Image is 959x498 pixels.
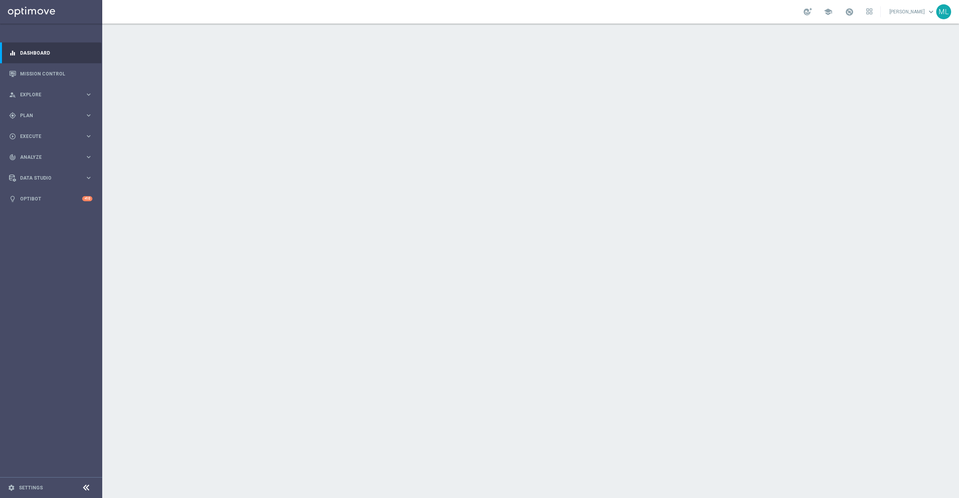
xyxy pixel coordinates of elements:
i: gps_fixed [9,112,16,119]
div: Analyze [9,154,85,161]
div: Execute [9,133,85,140]
div: Data Studio [9,175,85,182]
button: equalizer Dashboard [9,50,93,56]
a: [PERSON_NAME]keyboard_arrow_down [889,6,936,18]
i: keyboard_arrow_right [85,174,92,182]
i: keyboard_arrow_right [85,132,92,140]
i: keyboard_arrow_right [85,153,92,161]
span: Analyze [20,155,85,160]
div: +10 [82,196,92,201]
button: play_circle_outline Execute keyboard_arrow_right [9,133,93,140]
button: lightbulb Optibot +10 [9,196,93,202]
i: play_circle_outline [9,133,16,140]
div: Plan [9,112,85,119]
div: ML [936,4,951,19]
i: lightbulb [9,195,16,202]
i: keyboard_arrow_right [85,91,92,98]
button: Data Studio keyboard_arrow_right [9,175,93,181]
i: person_search [9,91,16,98]
span: Explore [20,92,85,97]
div: Mission Control [9,63,92,84]
button: gps_fixed Plan keyboard_arrow_right [9,112,93,119]
a: Mission Control [20,63,92,84]
span: school [824,7,832,16]
button: track_changes Analyze keyboard_arrow_right [9,154,93,160]
div: Dashboard [9,42,92,63]
i: keyboard_arrow_right [85,112,92,119]
i: settings [8,484,15,491]
span: Execute [20,134,85,139]
button: Mission Control [9,71,93,77]
span: Data Studio [20,176,85,180]
a: Optibot [20,188,82,209]
div: Explore [9,91,85,98]
span: Plan [20,113,85,118]
a: Dashboard [20,42,92,63]
button: person_search Explore keyboard_arrow_right [9,92,93,98]
span: keyboard_arrow_down [927,7,935,16]
i: equalizer [9,50,16,57]
a: Settings [19,485,43,490]
i: track_changes [9,154,16,161]
div: Optibot [9,188,92,209]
